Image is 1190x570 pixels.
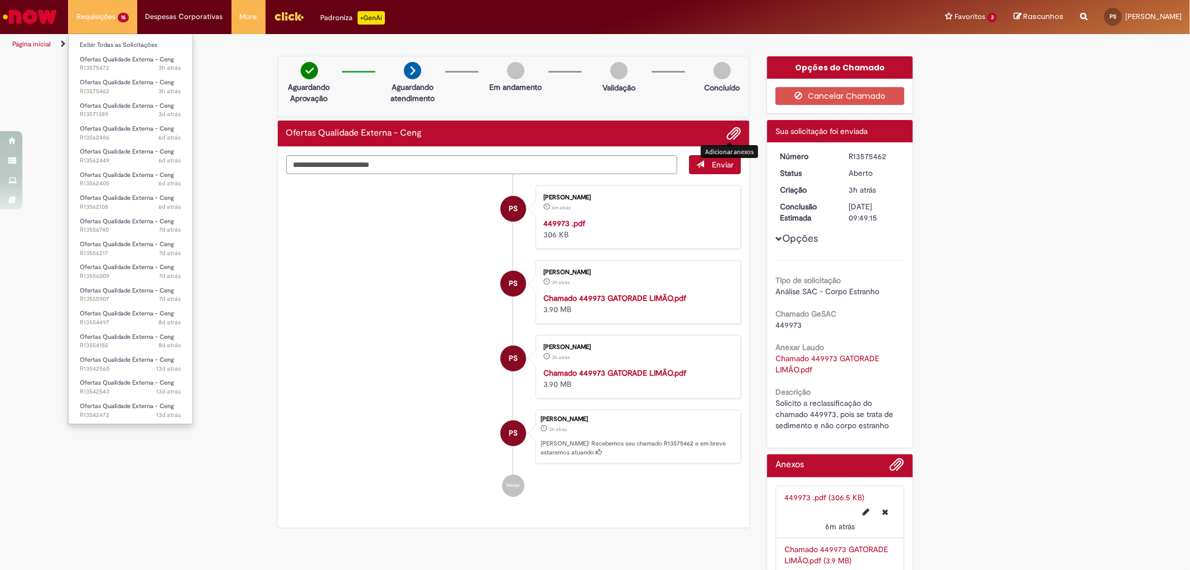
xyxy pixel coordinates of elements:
a: Chamado 449973 GATORADE LIMÃO.pdf [543,293,686,303]
span: 7d atrás [160,226,181,234]
p: Em andamento [489,82,542,93]
time: 22/09/2025 17:47:08 [160,226,181,234]
span: 7d atrás [160,295,181,303]
a: Chamado 449973 GATORADE LIMÃO.pdf [543,368,686,378]
a: Exibir Todas as Solicitações [69,39,192,51]
a: Aberto R13575472 : Ofertas Qualidade Externa - Ceng [69,54,192,74]
span: Solicito a reclassificação do chamado 449973, pois se trata de sedimento e não corpo estranho [775,398,895,430]
span: 8d atrás [159,318,181,327]
a: Aberto R13555907 : Ofertas Qualidade Externa - Ceng [69,285,192,305]
span: 3h atrás [552,279,570,286]
span: R13542472 [80,411,181,420]
button: Adicionar anexos [726,126,741,141]
span: 3h atrás [159,87,181,95]
b: Tipo de solicitação [775,275,841,285]
p: [PERSON_NAME]! Recebemos seu chamado R13575462 e em breve estaremos atuando. [541,439,735,457]
span: R13575472 [80,64,181,73]
a: Aberto R13554497 : Ofertas Qualidade Externa - Ceng [69,308,192,328]
time: 17/09/2025 10:02:32 [157,387,181,396]
div: R13575462 [849,151,900,162]
span: Ofertas Qualidade Externa - Ceng [80,124,174,133]
span: 3h atrás [552,354,570,361]
time: 22/09/2025 11:15:44 [159,318,181,327]
ul: Requisições [68,33,193,424]
span: 3 [987,13,997,22]
button: Cancelar Chamado [775,87,904,105]
span: Análise SAC - Corpo Estranho [775,286,879,296]
a: Aberto R13562108 : Ofertas Qualidade Externa - Ceng [69,192,192,213]
span: R13562486 [80,133,181,142]
span: 16 [118,13,129,22]
a: Aberto R13575462 : Ofertas Qualidade Externa - Ceng [69,76,192,97]
span: Ofertas Qualidade Externa - Ceng [80,55,174,64]
time: 24/09/2025 11:09:52 [159,179,181,188]
img: click_logo_yellow_360x200.png [274,8,304,25]
a: Download de Chamado 449973 GATORADE LIMÃO.pdf [775,353,881,375]
div: Opções do Chamado [767,56,913,79]
div: [PERSON_NAME] [541,416,735,423]
p: Aguardando atendimento [386,82,440,104]
span: 3d atrás [159,110,181,118]
span: Ofertas Qualidade Externa - Ceng [80,309,174,318]
div: [PERSON_NAME] [543,194,729,201]
span: 6d atrás [159,133,181,142]
div: 3.90 MB [543,367,729,390]
span: R13556217 [80,249,181,258]
a: Aberto R13554182 : Ofertas Qualidade Externa - Ceng [69,331,192,352]
dt: Status [772,167,840,179]
b: Anexar Laudo [775,342,824,352]
a: Aberto R13542560 : Ofertas Qualidade Externa - Ceng [69,354,192,375]
span: Ofertas Qualidade Externa - Ceng [80,171,174,179]
span: R13575462 [80,87,181,96]
span: 3h atrás [159,64,181,72]
a: 449973 .pdf [543,218,585,228]
a: Página inicial [12,40,51,49]
dt: Criação [772,184,840,195]
div: [PERSON_NAME] [543,269,729,276]
p: +GenAi [358,11,385,25]
span: Requisições [76,11,115,22]
time: 29/09/2025 12:57:10 [825,521,855,531]
span: PS [509,420,518,447]
span: 6d atrás [159,203,181,211]
span: Favoritos [955,11,985,22]
span: Ofertas Qualidade Externa - Ceng [80,263,174,271]
button: Adicionar anexos [890,457,904,477]
span: 7d atrás [160,249,181,257]
a: Aberto R13556740 : Ofertas Qualidade Externa - Ceng [69,215,192,236]
a: Aberto R13556009 : Ofertas Qualidade Externa - Ceng [69,261,192,282]
div: [PERSON_NAME] [543,344,729,351]
div: [DATE] 09:49:15 [849,201,900,223]
a: Rascunhos [1014,12,1063,22]
ul: Trilhas de página [8,34,785,55]
a: 449973 .pdf (306.5 KB) [784,492,864,502]
img: ServiceNow [1,6,59,28]
span: Rascunhos [1023,11,1063,22]
span: 6m atrás [825,521,855,531]
span: Ofertas Qualidade Externa - Ceng [80,194,174,202]
span: Ofertas Qualidade Externa - Ceng [80,78,174,87]
span: 3h atrás [549,426,567,433]
div: Pamella Floriano Dos Santos [500,196,526,222]
h2: Ofertas Qualidade Externa - Ceng Histórico de tíquete [286,128,422,138]
div: Adicionar anexos [701,145,758,158]
span: R13556740 [80,226,181,234]
time: 24/09/2025 11:23:18 [159,133,181,142]
span: R13571389 [80,110,181,119]
dt: Número [772,151,840,162]
span: R13556009 [80,272,181,281]
time: 29/09/2025 09:49:13 [159,87,181,95]
span: R13554182 [80,341,181,350]
img: img-circle-grey.png [507,62,524,79]
div: Pamella Floriano Dos Santos [500,346,526,371]
a: Aberto R13542543 : Ofertas Qualidade Externa - Ceng [69,377,192,397]
span: R13555907 [80,295,181,304]
dt: Conclusão Estimada [772,201,840,223]
img: img-circle-grey.png [714,62,731,79]
div: Aberto [849,167,900,179]
div: Padroniza [321,11,385,25]
span: Ofertas Qualidade Externa - Ceng [80,356,174,364]
textarea: Digite sua mensagem aqui... [286,155,678,174]
span: Ofertas Qualidade Externa - Ceng [80,402,174,410]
